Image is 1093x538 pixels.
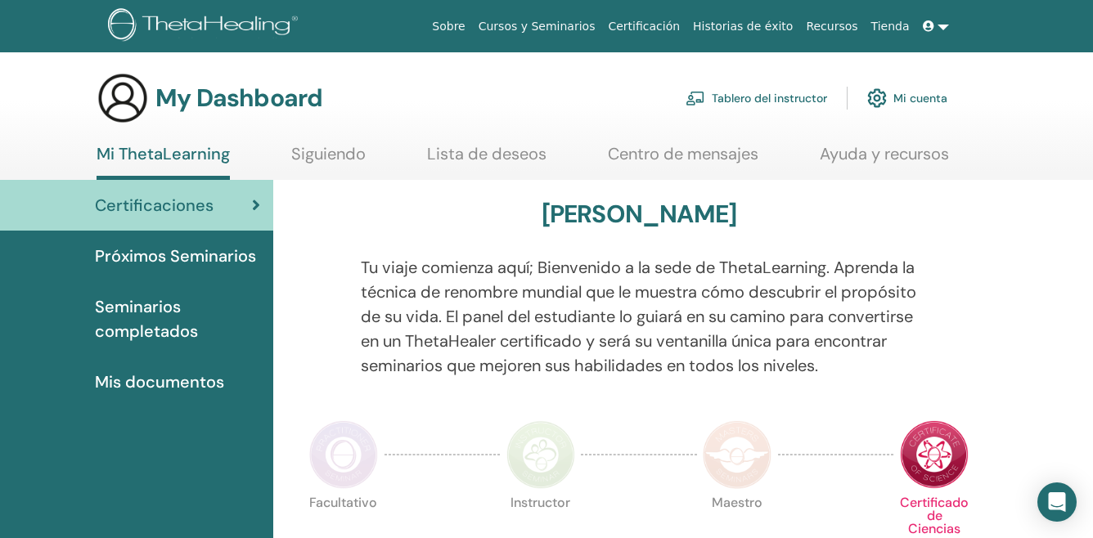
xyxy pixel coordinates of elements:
a: Centro de mensajes [608,144,758,176]
div: Open Intercom Messenger [1037,482,1077,522]
img: Master [703,420,771,489]
a: Ayuda y recursos [820,144,949,176]
span: Seminarios completados [95,294,260,343]
h3: My Dashboard [155,83,322,113]
h3: [PERSON_NAME] [542,200,737,229]
a: Lista de deseos [427,144,546,176]
a: Sobre [425,11,471,42]
p: Tu viaje comienza aquí; Bienvenido a la sede de ThetaLearning. Aprenda la técnica de renombre mun... [361,255,917,378]
a: Tienda [865,11,916,42]
img: Practitioner [309,420,378,489]
a: Mi cuenta [867,80,947,116]
span: Mis documentos [95,370,224,394]
img: Instructor [506,420,575,489]
a: Historias de éxito [686,11,799,42]
span: Próximos Seminarios [95,244,256,268]
a: Recursos [799,11,864,42]
img: cog.svg [867,84,887,112]
img: generic-user-icon.jpg [97,72,149,124]
a: Certificación [601,11,686,42]
img: logo.png [108,8,304,45]
a: Cursos y Seminarios [472,11,602,42]
a: Tablero del instructor [686,80,827,116]
a: Mi ThetaLearning [97,144,230,180]
img: chalkboard-teacher.svg [686,91,705,105]
a: Siguiendo [291,144,366,176]
img: Certificate of Science [900,420,969,489]
span: Certificaciones [95,193,214,217]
